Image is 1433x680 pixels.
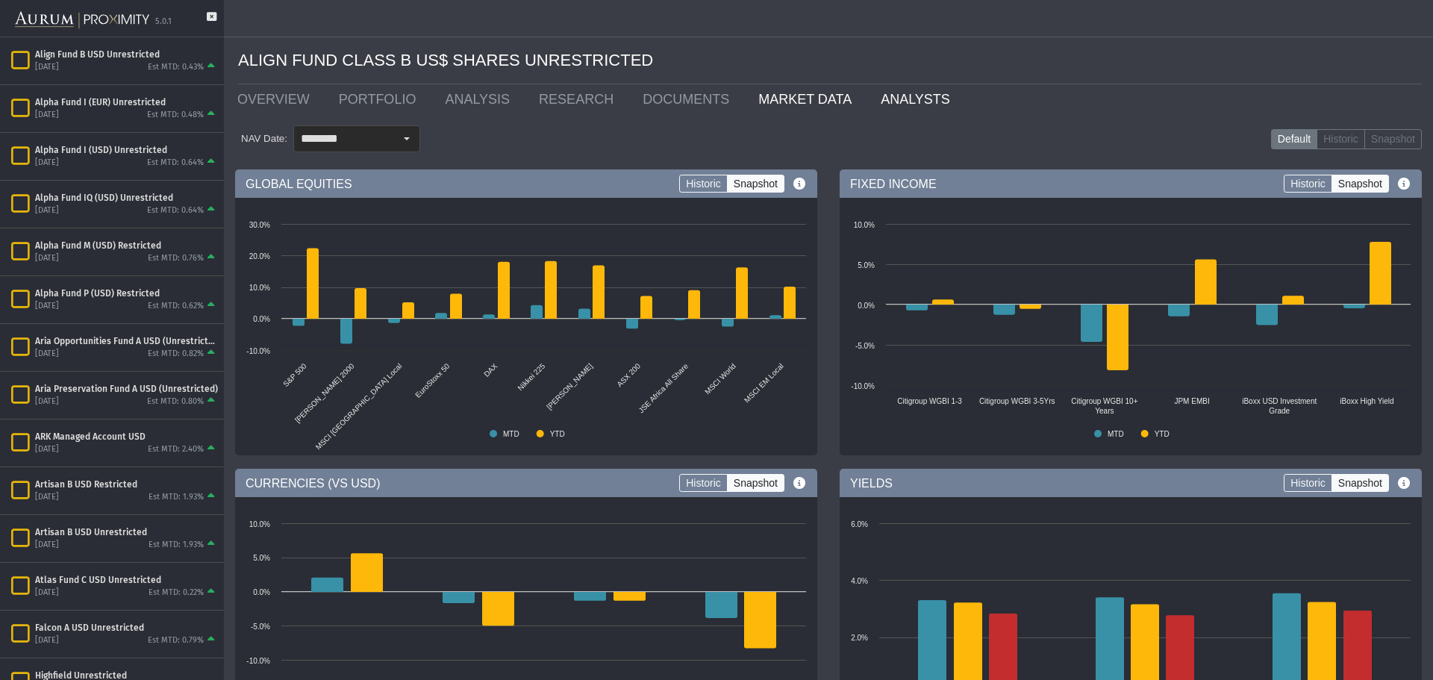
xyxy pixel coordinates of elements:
[35,301,59,312] div: [DATE]
[840,469,1422,497] div: YIELDS
[249,252,270,261] text: 20.0%
[747,84,870,114] a: MARKET DATA
[249,221,270,229] text: 30.0%
[851,577,868,585] text: 4.0%
[35,478,218,490] div: Artisan B USD Restricted
[1155,430,1170,438] text: YTD
[149,540,204,551] div: Est MTD: 1.93%
[851,382,875,390] text: -10.0%
[35,431,218,443] div: ARK Managed Account USD
[35,635,59,646] div: [DATE]
[703,362,737,396] text: MSCI World
[35,396,59,408] div: [DATE]
[147,157,204,169] div: Est MTD: 0.64%
[148,253,204,264] div: Est MTD: 0.76%
[35,526,218,538] div: Artisan B USD Unrestricted
[148,301,204,312] div: Est MTD: 0.62%
[858,261,875,269] text: 5.0%
[35,287,218,299] div: Alpha Fund P (USD) Restricted
[679,474,728,492] label: Historic
[35,444,59,455] div: [DATE]
[293,362,356,425] text: [PERSON_NAME] 2000
[1174,397,1209,405] text: JPM EMBI
[246,657,270,665] text: -10.0%
[615,362,642,389] text: ASX 200
[235,132,293,146] span: NAV Date:
[637,362,690,415] text: JSE Africa All Share
[35,253,59,264] div: [DATE]
[840,169,1422,198] div: FIXED INCOME
[1108,430,1124,438] text: MTD
[328,84,434,114] a: PORTFOLIO
[35,96,218,108] div: Alpha Fund I (EUR) Unrestricted
[15,4,149,37] img: Aurum-Proximity%20white.svg
[727,474,784,492] label: Snapshot
[253,554,270,562] text: 5.0%
[550,430,565,438] text: YTD
[482,362,499,379] text: DAX
[253,588,270,596] text: 0.0%
[394,126,419,152] div: Select
[281,362,308,389] text: S&P 500
[35,349,59,360] div: [DATE]
[1331,175,1389,193] label: Snapshot
[851,634,868,642] text: 2.0%
[148,62,204,73] div: Est MTD: 0.43%
[1331,474,1389,492] label: Snapshot
[855,342,875,350] text: -5.0%
[545,362,594,411] text: [PERSON_NAME]
[155,16,172,28] div: 5.0.1
[249,284,270,292] text: 10.0%
[147,110,204,121] div: Est MTD: 0.48%
[35,62,59,73] div: [DATE]
[246,347,270,355] text: -10.0%
[148,444,204,455] div: Est MTD: 2.40%
[854,221,875,229] text: 10.0%
[1284,474,1332,492] label: Historic
[1242,397,1317,415] text: iBoxx USD Investment Grade
[35,335,218,347] div: Aria Opportunities Fund A USD (Unrestricted)
[1071,397,1137,415] text: Citigroup WGBI 10+ Years
[235,469,817,497] div: CURRENCIES (VS USD)
[148,635,204,646] div: Est MTD: 0.79%
[226,84,328,114] a: OVERVIEW
[251,623,270,631] text: -5.0%
[35,157,59,169] div: [DATE]
[1364,129,1422,150] label: Snapshot
[858,302,875,310] text: 0.0%
[631,84,747,114] a: DOCUMENTS
[35,49,218,60] div: Align Fund B USD Unrestricted
[249,520,270,528] text: 10.0%
[35,540,59,551] div: [DATE]
[516,362,546,393] text: Nikkei 225
[314,362,404,452] text: MSCI [GEOGRAPHIC_DATA] Local
[35,492,59,503] div: [DATE]
[253,315,270,323] text: 0.0%
[35,192,218,204] div: Alpha Fund IQ (USD) Unrestricted
[743,362,785,405] text: MSCI EM Local
[35,205,59,216] div: [DATE]
[528,84,631,114] a: RESEARCH
[35,110,59,121] div: [DATE]
[979,397,1055,405] text: Citigroup WGBI 3-5Yrs
[147,205,204,216] div: Est MTD: 0.64%
[503,430,519,438] text: MTD
[35,574,218,586] div: Atlas Fund C USD Unrestricted
[1271,129,1317,150] label: Default
[679,175,728,193] label: Historic
[434,84,528,114] a: ANALYSIS
[35,240,218,252] div: Alpha Fund M (USD) Restricted
[147,396,204,408] div: Est MTD: 0.80%
[727,175,784,193] label: Snapshot
[35,144,218,156] div: Alpha Fund I (USD) Unrestricted
[35,383,218,395] div: Aria Preservation Fund A USD (Unrestricted)
[235,169,817,198] div: GLOBAL EQUITIES
[413,362,452,400] text: EuroStoxx 50
[35,622,218,634] div: Falcon A USD Unrestricted
[149,492,204,503] div: Est MTD: 1.93%
[1340,397,1393,405] text: iBoxx High Yield
[148,349,204,360] div: Est MTD: 0.82%
[238,37,1422,84] div: ALIGN FUND CLASS B US$ SHARES UNRESTRICTED
[35,587,59,599] div: [DATE]
[851,520,868,528] text: 6.0%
